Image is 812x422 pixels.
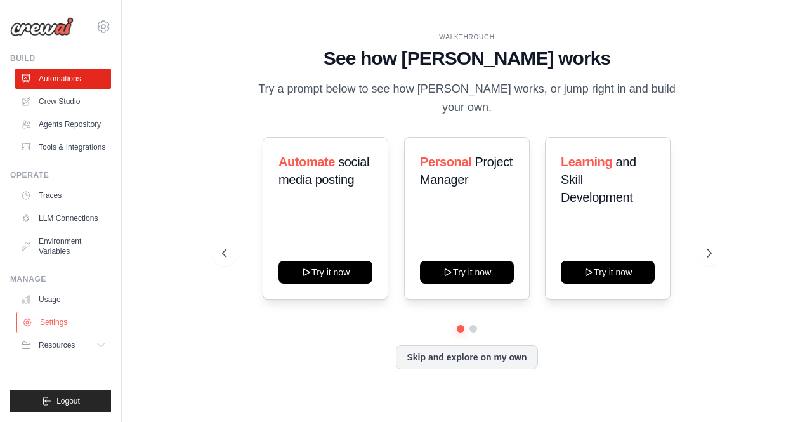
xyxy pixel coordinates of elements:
iframe: Chat Widget [749,361,812,422]
h1: See how [PERSON_NAME] works [222,47,711,70]
span: Learning [561,155,612,169]
div: WALKTHROUGH [222,32,711,42]
button: Skip and explore on my own [396,345,537,369]
a: Traces [15,185,111,206]
a: Crew Studio [15,91,111,112]
button: Resources [15,335,111,355]
div: Operate [10,170,111,180]
p: Try a prompt below to see how [PERSON_NAME] works, or jump right in and build your own. [254,80,680,117]
span: Automate [278,155,335,169]
span: Personal [420,155,471,169]
span: Project Manager [420,155,513,187]
button: Try it now [561,261,655,284]
a: Environment Variables [15,231,111,261]
span: Resources [39,340,75,350]
button: Try it now [420,261,514,284]
div: Manage [10,274,111,284]
button: Try it now [278,261,372,284]
button: Logout [10,390,111,412]
a: Automations [15,69,111,89]
img: Logo [10,17,74,36]
span: Logout [56,396,80,406]
a: Settings [16,312,112,333]
span: and Skill Development [561,155,636,204]
div: Build [10,53,111,63]
a: LLM Connections [15,208,111,228]
a: Usage [15,289,111,310]
a: Agents Repository [15,114,111,135]
a: Tools & Integrations [15,137,111,157]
